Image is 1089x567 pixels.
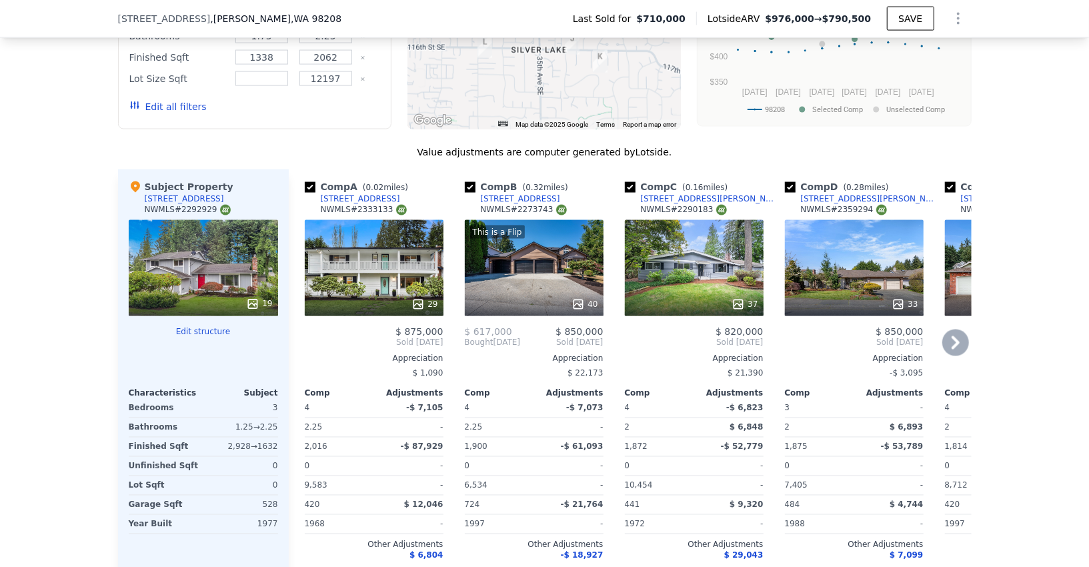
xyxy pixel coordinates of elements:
[945,540,1084,550] div: Other Adjustments
[822,13,872,24] span: $790,500
[625,515,692,534] div: 1972
[641,204,727,215] div: NWMLS # 2290183
[785,500,800,510] span: 484
[732,298,758,311] div: 37
[572,298,598,311] div: 40
[465,462,470,471] span: 0
[556,327,603,338] span: $ 850,000
[697,457,764,476] div: -
[945,404,950,413] span: 4
[305,388,374,399] div: Comp
[961,193,1040,204] div: [STREET_ADDRESS]
[637,12,686,25] span: $710,000
[465,338,521,348] div: [DATE]
[129,327,278,338] button: Edit structure
[206,399,278,418] div: 3
[876,205,887,215] img: NWMLS Logo
[785,540,924,550] div: Other Adjustments
[785,442,808,452] span: 1,875
[404,500,443,510] span: $ 12,046
[206,438,278,456] div: 2,928 → 1632
[305,418,371,437] div: 2.25
[812,105,863,114] text: Selected Comp
[625,418,692,437] div: 2
[625,500,640,510] span: 441
[246,298,272,311] div: 19
[573,12,637,25] span: Last Sold for
[537,418,604,437] div: -
[305,462,310,471] span: 0
[291,13,341,24] span: , WA 98208
[625,481,653,490] span: 10,454
[561,442,604,452] span: -$ 61,093
[625,388,694,399] div: Comp
[465,327,512,338] span: $ 617,000
[625,354,764,364] div: Appreciation
[876,327,923,338] span: $ 850,000
[206,476,278,495] div: 0
[945,462,950,471] span: 0
[305,500,320,510] span: 420
[945,180,1048,193] div: Comp E
[785,338,924,348] span: Sold [DATE]
[716,205,727,215] img: NWMLS Logo
[129,100,207,113] button: Edit all filters
[305,193,400,204] a: [STREET_ADDRESS]
[721,442,764,452] span: -$ 52,779
[726,404,763,413] span: -$ 6,823
[537,476,604,495] div: -
[360,55,365,61] button: Clear
[838,183,894,192] span: ( miles)
[206,496,278,514] div: 528
[360,77,365,82] button: Clear
[945,354,1084,364] div: Appreciation
[534,388,604,399] div: Adjustments
[842,87,867,97] text: [DATE]
[785,354,924,364] div: Appreciation
[730,500,763,510] span: $ 9,320
[857,515,924,534] div: -
[465,515,531,534] div: 1997
[809,87,834,97] text: [DATE]
[537,457,604,476] div: -
[203,388,278,399] div: Subject
[409,551,443,560] span: $ 6,804
[516,121,589,128] span: Map data ©2025 Google
[785,180,894,193] div: Comp D
[517,183,574,192] span: ( miles)
[305,481,327,490] span: 9,583
[396,205,407,215] img: NWMLS Logo
[129,476,201,495] div: Lot Sqft
[118,12,211,25] span: [STREET_ADDRESS]
[785,481,808,490] span: 7,405
[305,404,310,413] span: 4
[377,515,443,534] div: -
[890,369,923,378] span: -$ 3,095
[846,183,864,192] span: 0.28
[357,183,413,192] span: ( miles)
[892,298,918,311] div: 33
[597,121,616,128] a: Terms (opens in new tab)
[710,52,728,61] text: $400
[716,327,763,338] span: $ 820,000
[945,500,960,510] span: 420
[857,476,924,495] div: -
[470,225,525,239] div: This is a Flip
[395,327,443,338] span: $ 875,000
[145,193,224,204] div: [STREET_ADDRESS]
[625,404,630,413] span: 4
[374,388,443,399] div: Adjustments
[742,87,767,97] text: [DATE]
[129,48,227,67] div: Finished Sqft
[305,180,413,193] div: Comp A
[875,87,900,97] text: [DATE]
[413,369,443,378] span: $ 1,090
[305,540,443,550] div: Other Adjustments
[945,388,1014,399] div: Comp
[785,418,852,437] div: 2
[945,442,968,452] span: 1,814
[724,551,764,560] span: $ 29,043
[961,204,1047,215] div: NWMLS # 2299604
[465,193,560,204] a: [STREET_ADDRESS]
[411,298,437,311] div: 29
